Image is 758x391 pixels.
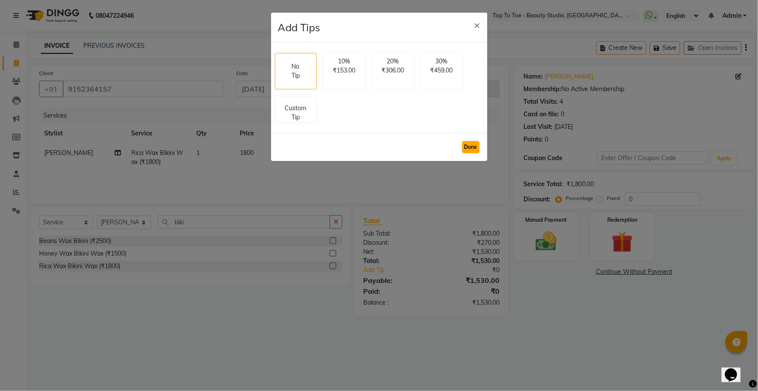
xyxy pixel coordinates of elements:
[329,57,360,66] p: 10%
[474,18,480,31] span: ×
[378,66,408,75] p: ₹306.00
[378,57,408,66] p: 20%
[289,62,302,80] p: No Tip
[427,57,457,66] p: 30%
[278,20,321,35] h4: Add Tips
[462,141,480,153] button: Done
[722,356,749,382] iframe: chat widget
[281,104,311,122] p: Custom Tip
[467,13,487,37] button: Close
[427,66,457,75] p: ₹459.00
[329,66,360,75] p: ₹153.00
